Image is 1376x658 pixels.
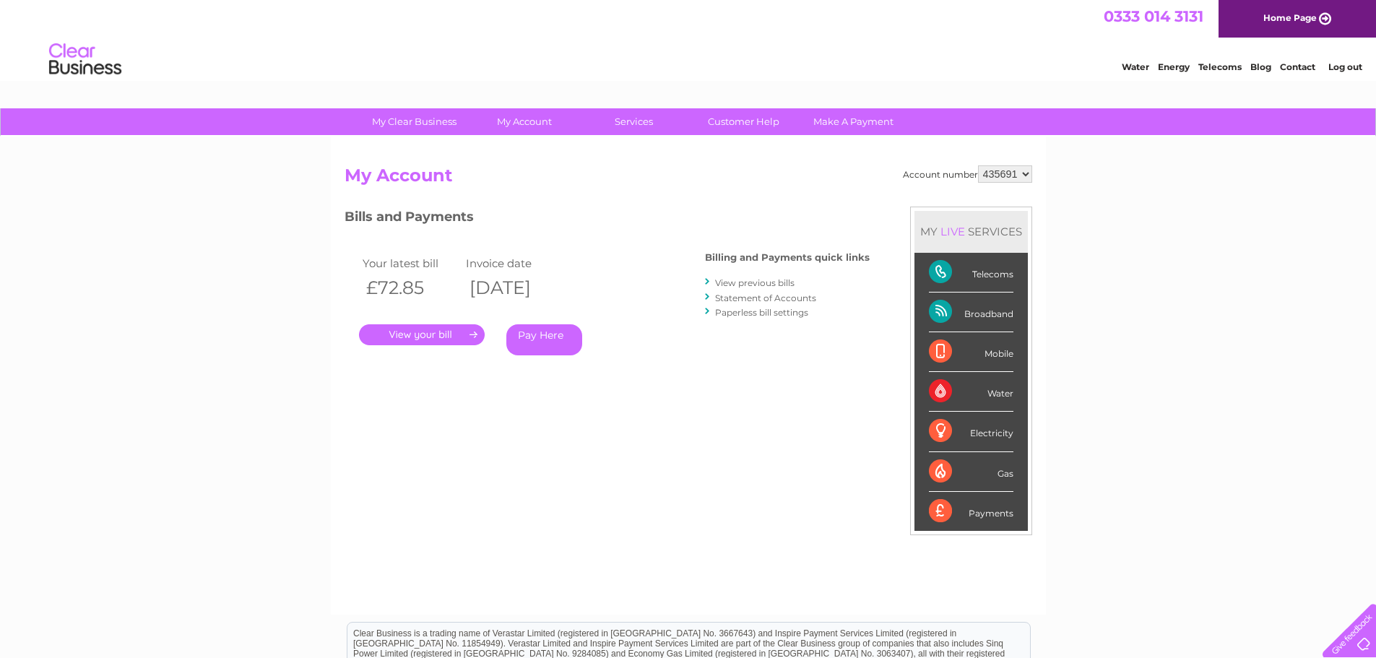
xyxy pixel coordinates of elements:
[359,324,485,345] a: .
[684,108,803,135] a: Customer Help
[794,108,913,135] a: Make A Payment
[929,492,1013,531] div: Payments
[506,324,582,355] a: Pay Here
[464,108,584,135] a: My Account
[914,211,1028,252] div: MY SERVICES
[1250,61,1271,72] a: Blog
[1104,7,1203,25] a: 0333 014 3131
[705,252,870,263] h4: Billing and Payments quick links
[1280,61,1315,72] a: Contact
[715,307,808,318] a: Paperless bill settings
[574,108,693,135] a: Services
[715,293,816,303] a: Statement of Accounts
[903,165,1032,183] div: Account number
[929,253,1013,293] div: Telecoms
[1122,61,1149,72] a: Water
[1158,61,1190,72] a: Energy
[929,332,1013,372] div: Mobile
[929,372,1013,412] div: Water
[359,273,463,303] th: £72.85
[345,207,870,232] h3: Bills and Payments
[1198,61,1242,72] a: Telecoms
[347,8,1030,70] div: Clear Business is a trading name of Verastar Limited (registered in [GEOGRAPHIC_DATA] No. 3667643...
[359,254,463,273] td: Your latest bill
[48,38,122,82] img: logo.png
[715,277,795,288] a: View previous bills
[929,293,1013,332] div: Broadband
[929,412,1013,451] div: Electricity
[938,225,968,238] div: LIVE
[1328,61,1362,72] a: Log out
[929,452,1013,492] div: Gas
[345,165,1032,193] h2: My Account
[462,273,566,303] th: [DATE]
[462,254,566,273] td: Invoice date
[355,108,474,135] a: My Clear Business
